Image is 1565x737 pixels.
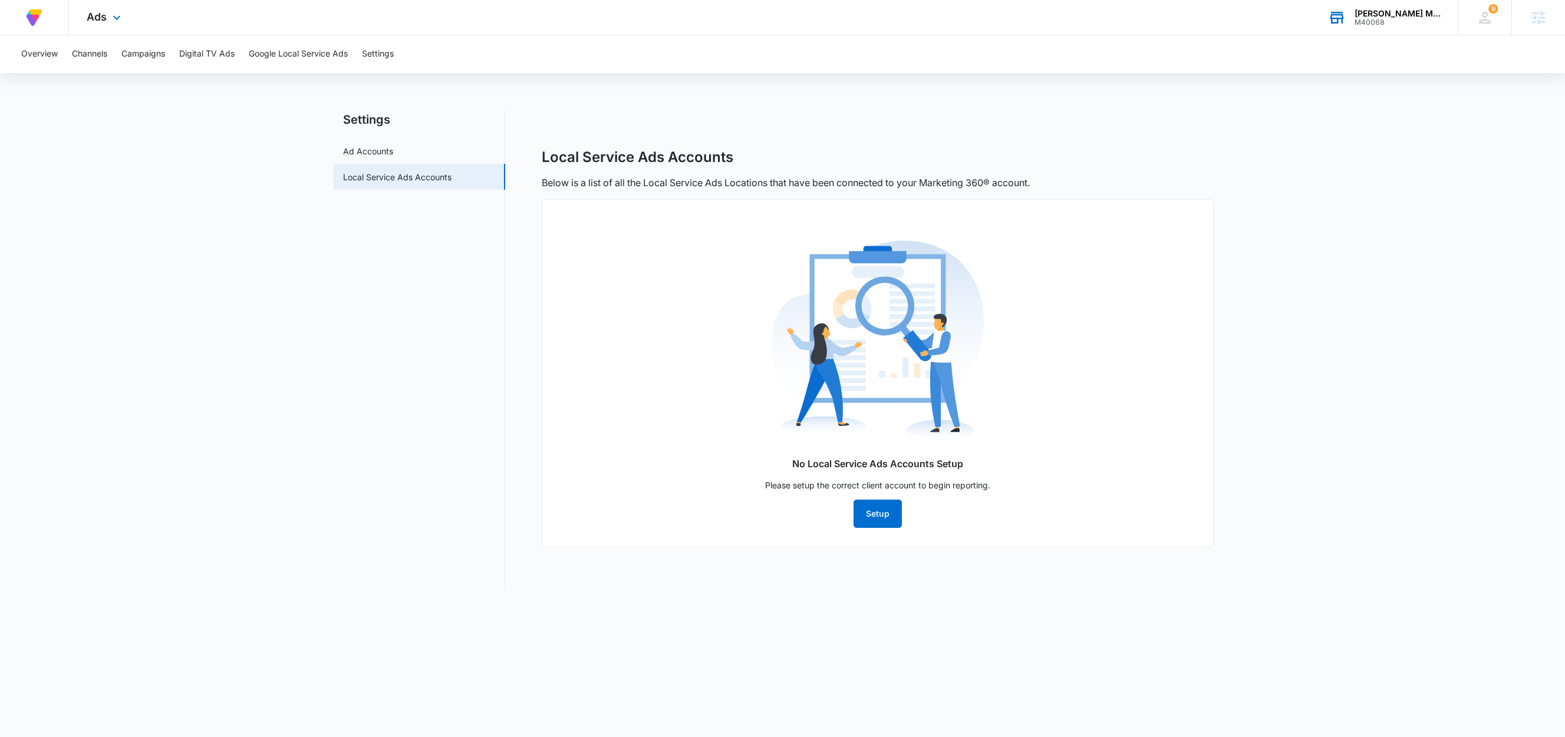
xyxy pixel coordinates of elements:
p: Below is a list of all the Local Service Ads Locations that have been connected to your Marketing... [542,176,1030,190]
button: Setup [854,500,902,528]
button: Channels [72,35,107,73]
a: Ad Accounts [343,145,393,157]
button: Overview [21,35,58,73]
div: notifications count [1488,4,1498,14]
p: No Local Service Ads Accounts Setup [561,457,1194,471]
h2: Settings [334,111,505,128]
button: Digital TV Ads [179,35,235,73]
span: Ads [87,11,107,23]
span: 9 [1488,4,1498,14]
h1: Local Service Ads Accounts [542,148,733,166]
button: Google Local Service Ads [249,35,348,73]
p: Please setup the correct client account to begin reporting. [561,479,1194,491]
img: no-data.svg [772,235,984,447]
button: Settings [362,35,394,73]
img: Volusion [24,7,45,28]
div: account name [1355,9,1441,18]
a: Local Service Ads Accounts [343,171,452,183]
div: account id [1355,18,1441,27]
button: Campaigns [121,35,165,73]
